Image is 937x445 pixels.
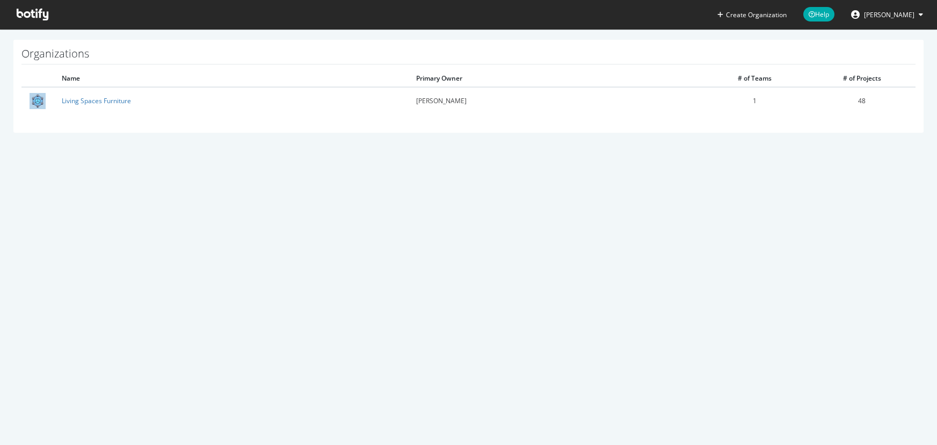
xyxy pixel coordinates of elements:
[803,7,834,21] span: Help
[408,87,701,114] td: [PERSON_NAME]
[808,70,916,87] th: # of Projects
[701,70,808,87] th: # of Teams
[54,70,408,87] th: Name
[717,10,787,20] button: Create Organization
[842,6,932,23] button: [PERSON_NAME]
[408,70,701,87] th: Primary Owner
[30,93,46,109] img: Living Spaces Furniture
[808,87,916,114] td: 48
[864,10,914,19] span: Kianna Vazquez
[62,96,131,105] a: Living Spaces Furniture
[701,87,808,114] td: 1
[21,48,916,64] h1: Organizations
